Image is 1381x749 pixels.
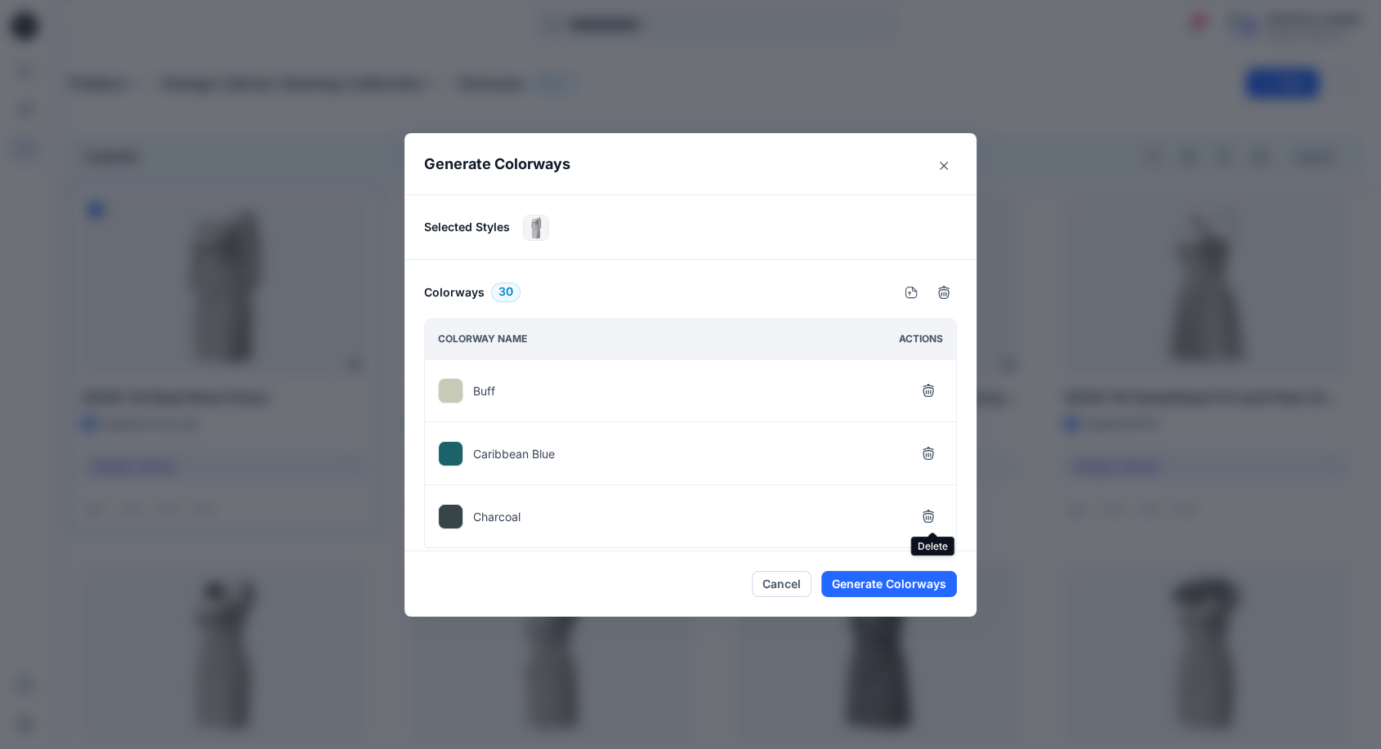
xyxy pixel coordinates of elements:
button: Close [931,153,957,179]
header: Generate Colorways [404,133,977,194]
h6: Colorways [424,283,485,302]
p: Actions [899,331,943,348]
p: Charcoal [473,508,521,525]
button: Cancel [752,571,811,597]
span: 30 [498,283,513,302]
p: Buff [473,382,495,399]
p: Colorway name [438,331,527,348]
img: GC20-32 Boat Neck Dress [524,216,548,240]
p: Caribbean Blue [473,445,555,462]
button: Generate Colorways [821,571,957,597]
p: Selected Styles [424,218,510,235]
